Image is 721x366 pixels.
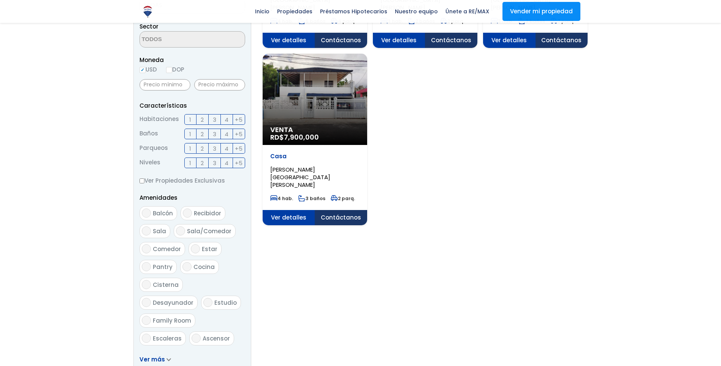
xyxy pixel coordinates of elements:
span: Ascensor [203,334,230,342]
span: Ver detalles [263,33,315,48]
span: Escaleras [153,334,182,342]
input: Cocina [182,262,192,271]
span: 4 [225,158,228,168]
span: Baños [139,129,158,139]
span: Habitaciones [139,114,179,125]
input: Estudio [203,298,212,307]
input: Pantry [142,262,151,271]
span: Estudio [214,299,237,307]
span: Moneda [139,55,245,65]
span: Sala/Comedor [187,227,231,235]
span: 7,900,000 [284,132,319,142]
input: USD [139,67,146,73]
span: 3 [213,144,216,153]
span: Sala [153,227,166,235]
label: DOP [166,65,184,74]
span: Ver detalles [483,33,536,48]
label: USD [139,65,157,74]
span: 1 [189,144,191,153]
span: 2 [201,144,204,153]
span: Sector [139,22,158,30]
input: Recibidor [183,208,192,218]
span: Propiedades [273,6,316,17]
span: Ver detalles [263,210,315,225]
span: 3 baños [298,195,325,202]
span: 3 [213,129,216,139]
input: Comedor [142,244,151,253]
span: Estar [202,245,217,253]
span: +5 [235,129,242,139]
span: 1 [189,158,191,168]
span: Contáctanos [425,33,477,48]
span: 2 [201,129,204,139]
span: Ver más [139,355,165,363]
span: Cisterna [153,281,179,289]
span: Venta [270,126,360,134]
p: Amenidades [139,193,245,202]
span: 4 [225,129,228,139]
span: Contáctanos [315,210,367,225]
input: Balcón [142,208,151,218]
p: Características [139,101,245,110]
span: [PERSON_NAME][GEOGRAPHIC_DATA][PERSON_NAME] [270,165,330,189]
input: Sala/Comedor [176,226,185,236]
span: 2 [201,158,204,168]
span: Parqueos [139,143,168,154]
span: 3 [213,158,216,168]
input: Cisterna [142,280,151,289]
input: Estar [191,244,200,253]
span: 3 [213,115,216,124]
span: Contáctanos [536,33,588,48]
span: +5 [235,158,242,168]
input: Precio mínimo [139,79,190,91]
span: Balcón [153,209,173,217]
input: Ver Propiedades Exclusivas [139,178,144,183]
span: 4 [225,115,228,124]
span: Préstamos Hipotecarios [316,6,391,17]
span: Desayunador [153,299,193,307]
span: Nuestro equipo [391,6,442,17]
input: Ascensor [192,334,201,343]
span: 2 [201,115,204,124]
span: Pantry [153,263,173,271]
img: Logo de REMAX [141,5,154,18]
span: Niveles [139,158,160,168]
span: 4 [225,144,228,153]
input: Family Room [142,316,151,325]
input: DOP [166,67,172,73]
span: Únete a RE/MAX [442,6,493,17]
input: Precio máximo [194,79,245,91]
a: Ver más [139,355,171,363]
label: Ver Propiedades Exclusivas [139,176,245,185]
span: 1 [189,129,191,139]
span: Comedor [153,245,181,253]
textarea: Search [140,32,214,48]
span: Contáctanos [315,33,367,48]
a: Vender mi propiedad [502,2,580,21]
span: Recibidor [194,209,221,217]
a: Venta RD$7,900,000 Casa [PERSON_NAME][GEOGRAPHIC_DATA][PERSON_NAME] 4 hab. 3 baños 2 parq. Ver de... [263,54,367,225]
span: +5 [235,144,242,153]
span: +5 [235,115,242,124]
p: Casa [270,153,360,160]
span: 2 parq. [331,195,355,202]
span: Inicio [251,6,273,17]
span: RD$ [270,132,319,142]
span: Family Room [153,317,191,325]
input: Sala [142,226,151,236]
input: Escaleras [142,334,151,343]
span: Cocina [193,263,215,271]
input: Desayunador [142,298,151,307]
span: Ver detalles [373,33,425,48]
span: 4 hab. [270,195,293,202]
span: 1 [189,115,191,124]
